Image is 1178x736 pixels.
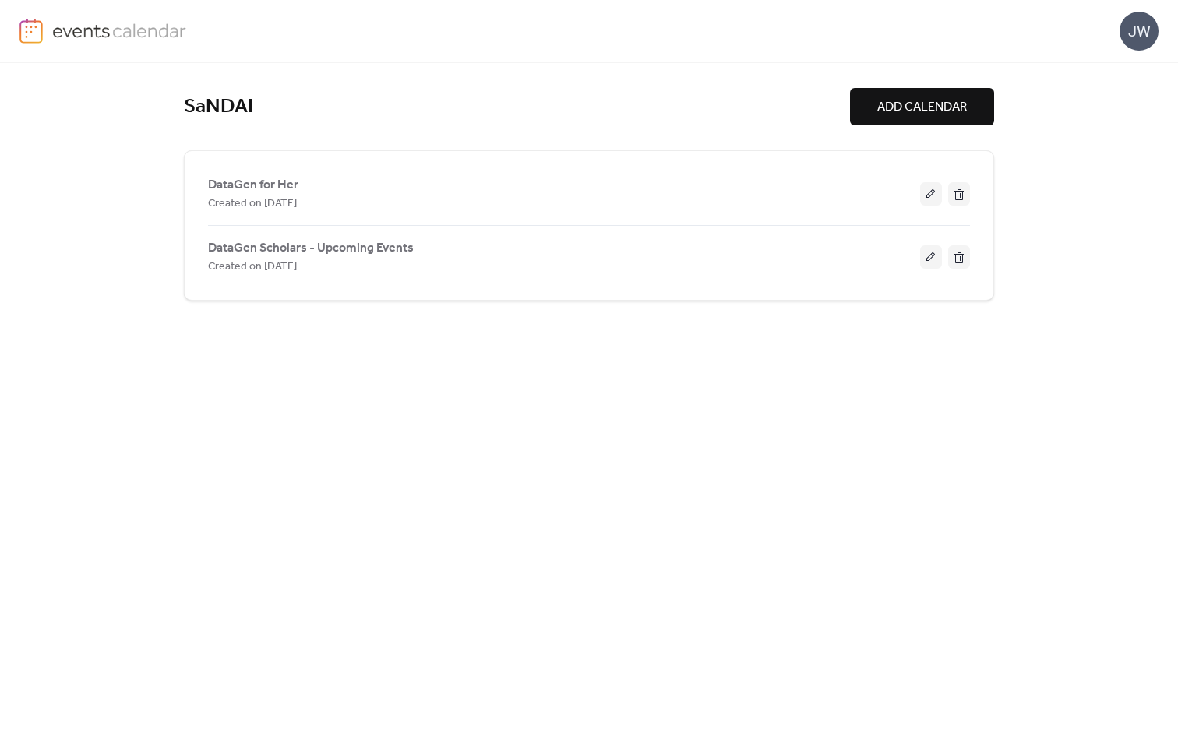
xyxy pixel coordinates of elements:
a: SaNDAI [184,94,253,120]
button: ADD CALENDAR [850,88,994,125]
span: Created on [DATE] [208,258,297,276]
span: ADD CALENDAR [877,98,967,117]
img: logo-type [52,19,187,42]
div: JW [1120,12,1159,51]
span: Created on [DATE] [208,195,297,213]
a: DataGen Scholars - Upcoming Events [208,244,414,252]
img: logo [19,19,43,44]
span: DataGen for Her [208,176,298,195]
span: DataGen Scholars - Upcoming Events [208,239,414,258]
a: DataGen for Her [208,181,298,189]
